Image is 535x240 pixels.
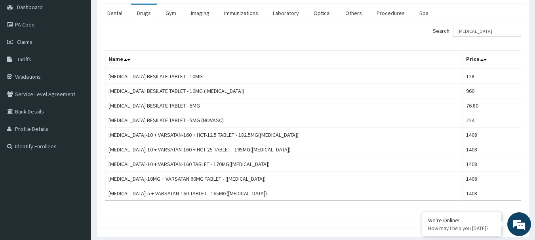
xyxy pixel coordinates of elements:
[463,51,521,69] th: Price
[463,172,521,186] td: 1408
[218,5,265,21] a: Immunizations
[428,225,495,232] p: How may I help you today?
[463,113,521,128] td: 224
[413,5,435,21] a: Spa
[17,38,32,45] span: Claims
[46,70,109,150] span: We're online!
[463,69,521,84] td: 128
[17,56,31,63] span: Tariffs
[105,128,463,142] td: [MEDICAL_DATA]-10 + VARSATAN-160 + HCT-12.5 TABLET - 182.5MG([MEDICAL_DATA])
[428,217,495,224] div: We're Online!
[463,84,521,98] td: 960
[105,157,463,172] td: [MEDICAL_DATA]-10 + VARSATAN-160 TABLET - 170MG([MEDICAL_DATA])
[41,44,133,55] div: Chat with us now
[105,142,463,157] td: [MEDICAL_DATA]-10 + VARSATAN-160 + HCT-25 TABLET - 195MG([MEDICAL_DATA])
[267,5,305,21] a: Laboratory
[433,25,521,37] label: Search:
[463,128,521,142] td: 1408
[105,113,463,128] td: [MEDICAL_DATA] BESILATE TABLET - 5MG (NOVASC)
[4,158,151,185] textarea: Type your message and hit 'Enter'
[463,186,521,201] td: 1408
[463,142,521,157] td: 1408
[339,5,368,21] a: Others
[159,5,183,21] a: Gym
[185,5,216,21] a: Imaging
[370,5,411,21] a: Procedures
[105,186,463,201] td: [MEDICAL_DATA]-5 + VARSATAN-160 TABLET - 165MG([MEDICAL_DATA])
[101,5,129,21] a: Dental
[463,98,521,113] td: 76.80
[130,4,149,23] div: Minimize live chat window
[463,157,521,172] td: 1408
[105,84,463,98] td: [MEDICAL_DATA] BESILATE TABLET - 10MG ([MEDICAL_DATA])
[105,69,463,84] td: [MEDICAL_DATA] BESILATE TABLET - 10MG
[105,172,463,186] td: [MEDICAL_DATA]-10MG + VARSATAN 60MG TABLET - ([MEDICAL_DATA])
[105,51,463,69] th: Name
[131,5,157,21] a: Drugs
[453,25,521,37] input: Search:
[15,40,32,59] img: d_794563401_company_1708531726252_794563401
[105,98,463,113] td: [MEDICAL_DATA] BESILATE TABLET - 5MG
[17,4,43,11] span: Dashboard
[307,5,337,21] a: Optical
